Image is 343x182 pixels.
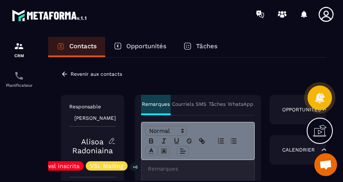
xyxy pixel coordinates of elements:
p: Tâches [209,101,226,108]
a: Opportunités [105,37,175,57]
p: WhatsApp [228,101,253,108]
p: Courriels [172,101,194,108]
img: formation [14,41,24,51]
p: Contacts [69,42,97,50]
p: SMS [196,101,207,108]
p: Calendrier [282,146,315,153]
a: schedulerschedulerPlanificateur [2,64,36,94]
p: Planificateur [2,83,36,88]
p: Revenir aux contacts [71,71,122,77]
p: vsl inscrits [48,163,79,169]
a: Alisoa Radoniaina [72,137,113,155]
img: scheduler [14,71,24,81]
a: Contacts [48,37,105,57]
p: Opportunités [126,42,166,50]
p: +6 [130,163,141,171]
p: Opportunités [282,106,321,113]
p: Responsable [69,103,116,110]
p: CRM [2,53,36,58]
a: formationformationCRM [2,35,36,64]
p: [PERSON_NAME] [74,115,116,121]
img: logo [12,8,88,23]
a: Ouvrir le chat [314,153,337,176]
p: VSL Mailing [90,163,123,169]
p: Tâches [196,42,218,50]
a: Tâches [175,37,226,57]
p: Remarques [142,101,170,108]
